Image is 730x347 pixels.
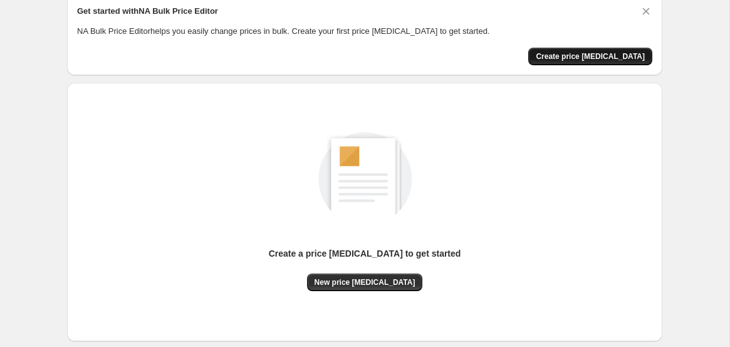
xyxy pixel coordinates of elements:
[640,5,652,18] button: Dismiss card
[269,247,461,260] p: Create a price [MEDICAL_DATA] to get started
[536,51,645,61] span: Create price [MEDICAL_DATA]
[77,25,652,38] p: NA Bulk Price Editor helps you easily change prices in bulk. Create your first price [MEDICAL_DAT...
[77,5,218,18] h2: Get started with NA Bulk Price Editor
[528,48,652,65] button: Create price change job
[315,277,415,287] span: New price [MEDICAL_DATA]
[307,274,423,291] button: New price [MEDICAL_DATA]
